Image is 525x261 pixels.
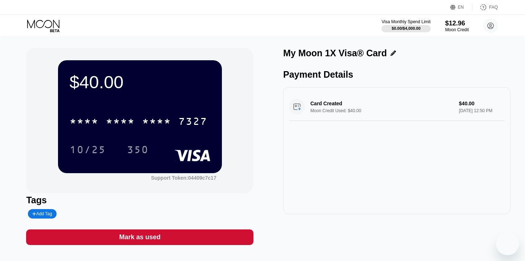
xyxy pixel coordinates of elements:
[283,69,510,80] div: Payment Details
[496,232,519,255] iframe: Button to launch messaging window
[26,195,253,205] div: Tags
[151,175,216,181] div: Support Token: 04409c7c17
[151,175,216,181] div: Support Token:04409c7c17
[445,27,469,32] div: Moon Credit
[392,26,421,30] div: $0.00 / $4,000.00
[70,72,210,92] div: $40.00
[178,117,207,128] div: 7327
[121,140,154,159] div: 350
[119,233,161,241] div: Mark as used
[472,4,498,11] div: FAQ
[445,20,469,32] div: $12.96Moon Credit
[28,209,56,219] div: Add Tag
[381,19,430,24] div: Visa Monthly Spend Limit
[489,5,498,10] div: FAQ
[283,48,387,58] div: My Moon 1X Visa® Card
[127,145,149,156] div: 350
[381,19,430,32] div: Visa Monthly Spend Limit$0.00/$4,000.00
[32,211,52,216] div: Add Tag
[70,145,106,156] div: 10/25
[450,4,472,11] div: EN
[458,5,464,10] div: EN
[445,20,469,27] div: $12.96
[26,229,253,245] div: Mark as used
[64,140,111,159] div: 10/25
